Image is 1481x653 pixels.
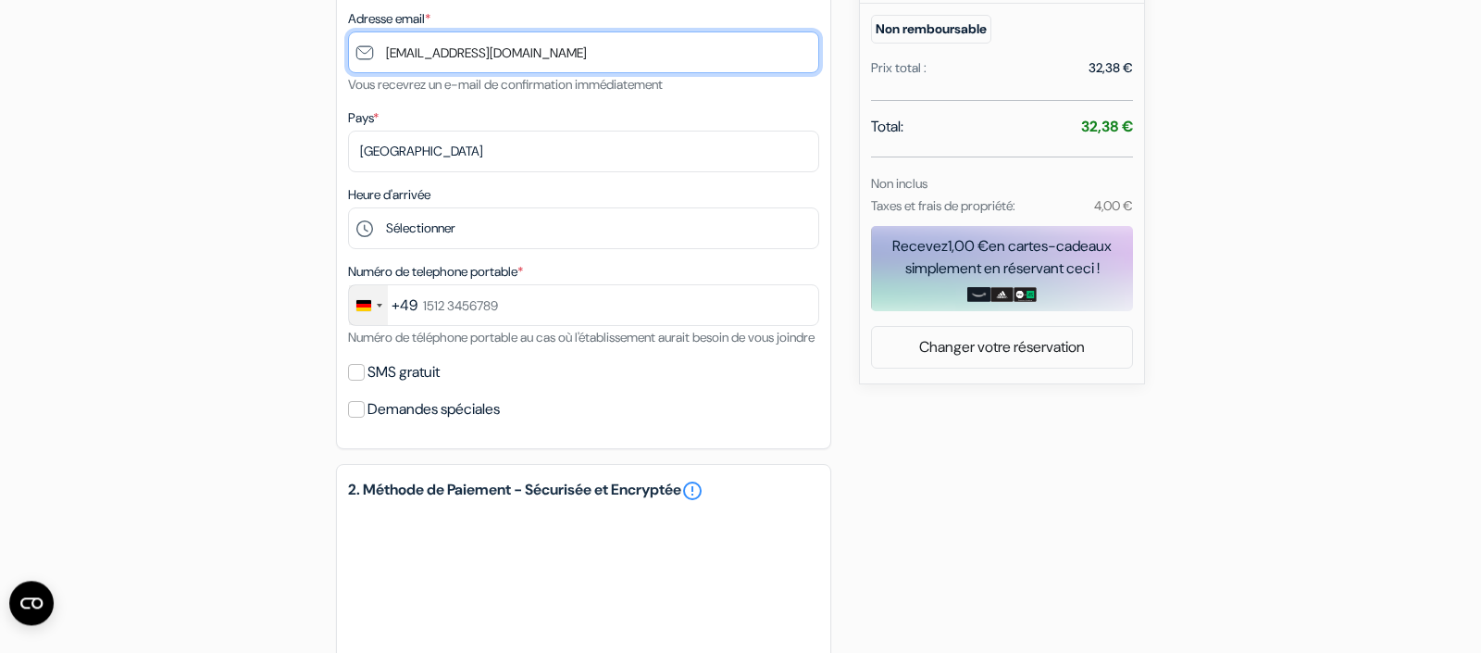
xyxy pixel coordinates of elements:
div: +49 [392,295,417,317]
small: Taxes et frais de propriété: [871,197,1015,214]
img: adidas-card.png [990,287,1014,302]
label: Numéro de telephone portable [348,262,523,282]
button: Ouvrir le widget CMP [9,581,54,625]
label: SMS gratuit [367,359,440,385]
small: Non remboursable [871,15,991,44]
small: Non inclus [871,175,927,192]
a: Changer votre réservation [872,330,1132,365]
strong: 32,38 € [1081,117,1133,136]
span: Total: [871,116,903,138]
img: uber-uber-eats-card.png [1014,287,1037,302]
input: Entrer adresse e-mail [348,31,819,73]
label: Pays [348,108,379,128]
div: 32,38 € [1089,58,1133,78]
label: Adresse email [348,9,430,29]
small: 4,00 € [1094,197,1133,214]
small: Numéro de téléphone portable au cas où l'établissement aurait besoin de vous joindre [348,329,815,345]
label: Heure d'arrivée [348,185,430,205]
small: Vous recevrez un e-mail de confirmation immédiatement [348,76,663,93]
div: Recevez en cartes-cadeaux simplement en réservant ceci ! [871,235,1133,280]
div: Prix total : [871,58,927,78]
a: error_outline [681,480,703,502]
h5: 2. Méthode de Paiement - Sécurisée et Encryptée [348,480,819,502]
span: 1,00 € [948,236,989,256]
input: 1512 3456789 [348,284,819,326]
button: Change country, selected Germany (+49) [349,285,417,325]
label: Demandes spéciales [367,396,500,422]
img: amazon-card-no-text.png [967,287,990,302]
